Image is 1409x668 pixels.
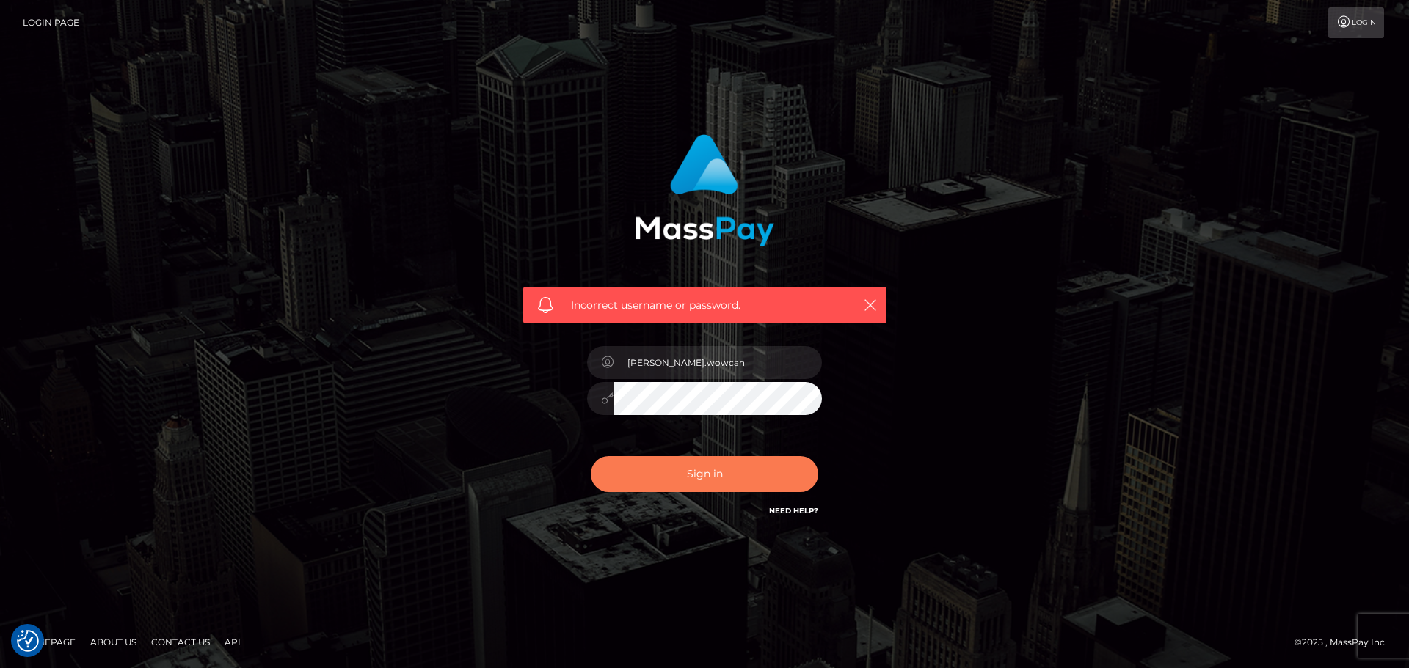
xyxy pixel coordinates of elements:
div: © 2025 , MassPay Inc. [1295,634,1398,650]
a: Login Page [23,7,79,38]
button: Consent Preferences [17,630,39,652]
a: Contact Us [145,631,216,653]
input: Username... [614,346,822,379]
button: Sign in [591,456,818,492]
img: Revisit consent button [17,630,39,652]
a: Need Help? [769,506,818,515]
span: Incorrect username or password. [571,298,839,313]
a: Login [1328,7,1384,38]
a: Homepage [16,631,81,653]
a: API [219,631,247,653]
a: About Us [84,631,142,653]
img: MassPay Login [635,134,774,246]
